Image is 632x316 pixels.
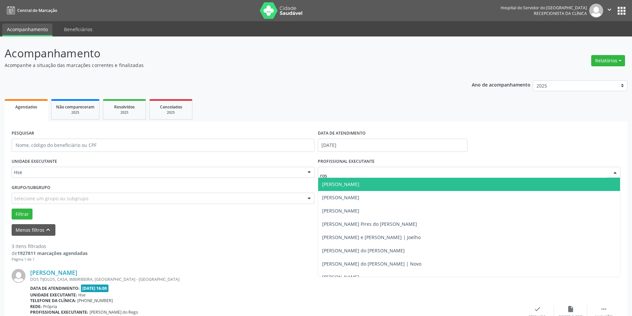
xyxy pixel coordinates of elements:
input: Selecione um profissional [320,169,607,182]
input: Nome, código do beneficiário ou CPF [12,139,315,152]
a: [PERSON_NAME] [30,269,77,276]
button: Relatórios [591,55,625,66]
button:  [603,4,616,18]
div: 2025 [154,110,187,115]
b: Rede: [30,304,42,309]
span: Não compareceram [56,104,95,110]
span: [PERSON_NAME] [322,208,359,214]
a: Acompanhamento [2,24,52,36]
span: [PERSON_NAME] do [PERSON_NAME] [322,247,405,254]
img: img [589,4,603,18]
button: Menos filtroskeyboard_arrow_up [12,224,55,236]
b: Data de atendimento: [30,285,80,291]
b: Profissional executante: [30,309,88,315]
span: [PERSON_NAME] Pires do [PERSON_NAME] [322,221,417,227]
p: Acompanhamento [5,45,441,62]
span: [PERSON_NAME] [322,274,359,280]
span: Hse [78,292,86,298]
span: Selecione um grupo ou subgrupo [14,195,88,202]
div: de [12,250,88,257]
div: Página 1 de 1 [12,257,88,262]
i: keyboard_arrow_up [44,226,52,233]
img: img [12,269,26,283]
span: [PERSON_NAME] [322,194,359,201]
div: Hospital do Servidor do [GEOGRAPHIC_DATA] [501,5,587,11]
i:  [606,6,613,13]
strong: 1927811 marcações agendadas [17,250,88,256]
input: Selecione um intervalo [318,139,467,152]
button: Filtrar [12,209,33,220]
label: PROFISSIONAL EXECUTANTE [318,157,375,167]
b: Telefone da clínica: [30,298,76,303]
label: UNIDADE EXECUTANTE [12,157,57,167]
div: 2025 [108,110,141,115]
span: [PHONE_NUMBER] [77,298,113,303]
span: Hse [14,169,301,176]
span: Própria [43,304,57,309]
div: DOS TIJOLOS, CASA, IMBIRIBEIRA, [GEOGRAPHIC_DATA] - [GEOGRAPHIC_DATA] [30,277,521,282]
a: Central de Marcação [5,5,57,16]
span: [PERSON_NAME] do Rego [90,309,138,315]
span: Agendados [15,104,37,110]
p: Acompanhe a situação das marcações correntes e finalizadas [5,62,441,69]
div: 2025 [56,110,95,115]
label: DATA DE ATENDIMENTO [318,128,366,139]
span: Recepcionista da clínica [534,11,587,16]
i:  [600,305,607,313]
p: Ano de acompanhamento [472,80,530,89]
a: Beneficiários [59,24,97,35]
i: check [534,305,541,313]
span: Resolvidos [114,104,135,110]
label: Grupo/Subgrupo [12,182,50,193]
button: apps [616,5,627,17]
b: Unidade executante: [30,292,77,298]
span: [PERSON_NAME] e [PERSON_NAME] | Joelho [322,234,421,240]
i: insert_drive_file [567,305,574,313]
span: [PERSON_NAME] [322,181,359,187]
div: 3 itens filtrados [12,243,88,250]
span: Cancelados [160,104,182,110]
span: Central de Marcação [17,8,57,13]
span: [PERSON_NAME] do [PERSON_NAME] | Novo [322,261,421,267]
span: [DATE] 16:00 [81,284,109,292]
label: PESQUISAR [12,128,34,139]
